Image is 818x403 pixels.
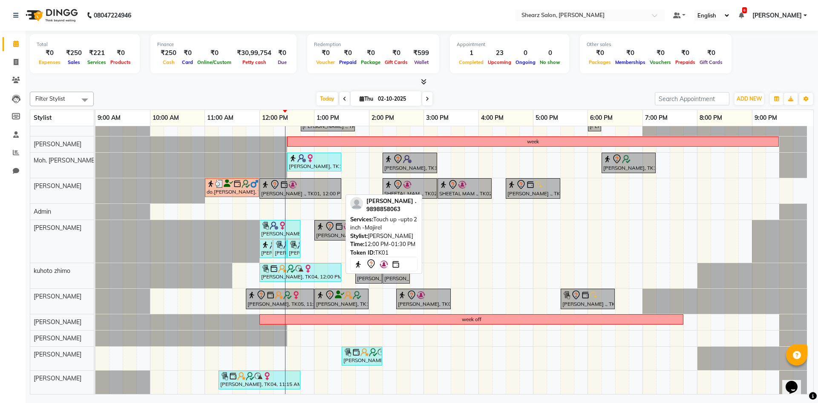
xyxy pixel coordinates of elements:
[34,208,51,215] span: Admin
[34,293,81,300] span: [PERSON_NAME]
[375,93,418,105] input: 2025-10-02
[95,112,123,124] a: 9:00 AM
[317,92,338,105] span: Today
[206,180,258,196] div: do.[PERSON_NAME], TK03, 11:00 AM-12:00 PM, Men Haircut with Mr.Saantosh
[457,41,562,48] div: Appointment
[34,140,81,148] span: [PERSON_NAME]
[513,48,538,58] div: 0
[457,59,486,65] span: Completed
[613,48,648,58] div: ₹0
[240,59,268,65] span: Petty cash
[34,182,81,190] span: [PERSON_NAME]
[782,369,809,394] iframe: chat widget
[538,59,562,65] span: No show
[34,267,70,275] span: kuhoto zhimo
[383,180,436,197] div: SHEETAL MAM ., TK02, 02:15 PM-03:15 PM, Global color men - Majirel
[37,41,133,48] div: Total
[180,59,195,65] span: Card
[742,7,747,13] span: 6
[350,216,373,223] span: Services:
[350,197,363,210] img: profile
[397,290,450,308] div: [PERSON_NAME], TK08, 02:30 PM-03:30 PM, Haircut By Master Stylist- [DEMOGRAPHIC_DATA]
[734,93,764,105] button: ADD NEW
[260,180,340,197] div: [PERSON_NAME] ., TK01, 12:00 PM-01:30 PM, Touch up -upto 2 inch -Majirel
[359,59,383,65] span: Package
[357,96,375,102] span: Thu
[587,59,613,65] span: Packages
[538,48,562,58] div: 0
[655,92,729,105] input: Search Appointment
[314,112,341,124] a: 1:00 PM
[613,59,648,65] span: Memberships
[314,41,432,48] div: Redemption
[424,112,451,124] a: 3:00 PM
[673,59,697,65] span: Prepaids
[157,48,180,58] div: ₹250
[588,112,615,124] a: 6:00 PM
[288,241,300,257] div: [PERSON_NAME], TK11, 12:30 PM-12:45 PM, Chin threading
[739,12,744,19] a: 6
[350,240,418,249] div: 12:00 PM-01:30 PM
[533,112,560,124] a: 5:00 PM
[673,48,697,58] div: ₹0
[180,48,195,58] div: ₹0
[314,59,337,65] span: Voucher
[150,112,181,124] a: 10:00 AM
[587,48,613,58] div: ₹0
[350,241,364,247] span: Time:
[486,59,513,65] span: Upcoming
[350,249,418,257] div: TK01
[737,96,762,102] span: ADD NEW
[108,48,133,58] div: ₹0
[205,112,236,124] a: 11:00 AM
[288,154,340,170] div: [PERSON_NAME], TK11, 12:30 PM-01:30 PM, K - Fusio Dose Plus
[34,224,81,232] span: [PERSON_NAME]
[350,216,417,231] span: Touch up -upto 2 inch -Majirel
[315,290,368,308] div: [PERSON_NAME], TK13, 01:00 PM-02:00 PM, Haircut By Master Stylist - [DEMOGRAPHIC_DATA]
[350,232,418,241] div: [PERSON_NAME]
[314,48,337,58] div: ₹0
[233,48,275,58] div: ₹30,99,754
[350,232,368,239] span: Stylist:
[697,59,725,65] span: Gift Cards
[486,48,513,58] div: 23
[34,318,81,326] span: [PERSON_NAME]
[438,180,491,197] div: SHEETAL MAM ., TK02, 03:15 PM-04:15 PM, Men Haircut with Mr.Saantosh
[161,59,177,65] span: Cash
[157,41,290,48] div: Finance
[412,59,431,65] span: Wallet
[648,48,673,58] div: ₹0
[383,59,410,65] span: Gift Cards
[34,157,102,164] span: Moh. [PERSON_NAME] ...
[513,59,538,65] span: Ongoing
[366,205,416,214] div: 9898858063
[276,59,289,65] span: Due
[34,114,52,122] span: Stylist
[366,197,416,204] span: [PERSON_NAME] .
[195,59,233,65] span: Online/Custom
[350,249,375,256] span: Token ID:
[527,138,539,145] div: week
[63,48,85,58] div: ₹250
[697,48,725,58] div: ₹0
[34,334,81,342] span: [PERSON_NAME]
[260,241,272,257] div: [PERSON_NAME], TK11, 12:00 PM-12:15 PM, Eyebrow threading
[337,48,359,58] div: ₹0
[359,48,383,58] div: ₹0
[562,290,614,308] div: [PERSON_NAME] ., TK09, 05:30 PM-06:30 PM, Haircut By Master Stylist - [DEMOGRAPHIC_DATA]
[383,154,436,172] div: [PERSON_NAME], TK10, 02:15 PM-03:15 PM, Loreal Hairwash & Blow dry - Below Shoulder
[85,59,108,65] span: Services
[587,41,725,48] div: Other sales
[275,48,290,58] div: ₹0
[479,112,506,124] a: 4:00 PM
[260,112,290,124] a: 12:00 PM
[337,59,359,65] span: Prepaid
[648,59,673,65] span: Vouchers
[37,48,63,58] div: ₹0
[274,241,286,257] div: [PERSON_NAME], TK11, 12:15 PM-12:30 PM, Upperlip threading
[34,351,81,358] span: [PERSON_NAME]
[315,221,368,239] div: [PERSON_NAME], TK07, 01:00 PM-02:00 PM, Cirepil Roll On Wax
[369,112,396,124] a: 2:00 PM
[37,59,63,65] span: Expenses
[343,348,381,364] div: [PERSON_NAME], TK04, 01:30 PM-02:15 PM, Kerastase HairWash & Blow Dry - Up To Shoulder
